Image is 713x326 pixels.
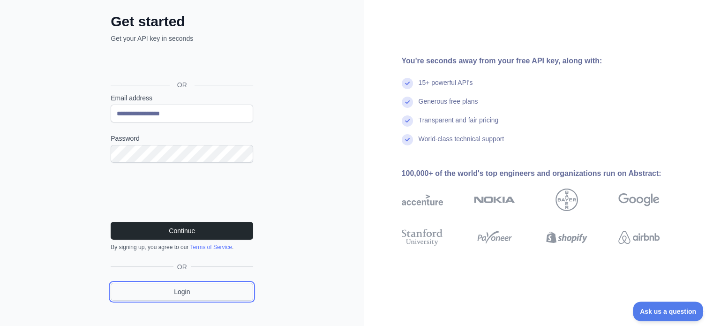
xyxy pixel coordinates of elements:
[419,97,478,115] div: Generous free plans
[618,227,660,248] img: airbnb
[555,189,578,211] img: bayer
[111,174,253,211] iframe: reCAPTCHA
[402,78,413,89] img: check mark
[190,244,232,250] a: Terms of Service
[402,134,413,145] img: check mark
[402,227,443,248] img: stanford university
[173,262,191,272] span: OR
[106,53,256,74] iframe: “使用 Google 账号登录”按钮
[546,227,587,248] img: shopify
[111,93,253,103] label: Email address
[633,302,704,321] iframe: Toggle Customer Support
[402,115,413,127] img: check mark
[111,243,253,251] div: By signing up, you agree to our .
[111,283,253,301] a: Login
[170,80,195,90] span: OR
[474,189,515,211] img: nokia
[402,189,443,211] img: accenture
[419,115,499,134] div: Transparent and fair pricing
[402,168,690,179] div: 100,000+ of the world's top engineers and organizations run on Abstract:
[111,222,253,240] button: Continue
[111,34,253,43] p: Get your API key in seconds
[111,13,253,30] h2: Get started
[474,227,515,248] img: payoneer
[618,189,660,211] img: google
[419,134,504,153] div: World-class technical support
[402,55,690,67] div: You're seconds away from your free API key, along with:
[419,78,473,97] div: 15+ powerful API's
[402,97,413,108] img: check mark
[111,134,253,143] label: Password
